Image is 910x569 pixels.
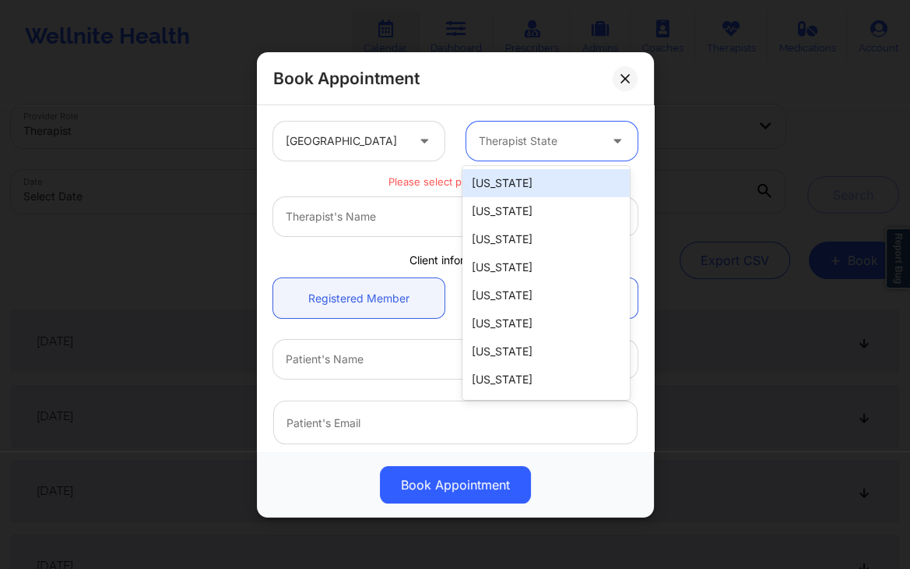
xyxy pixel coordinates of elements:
[380,466,531,504] button: Book Appointment
[273,68,420,89] h2: Book Appointment
[462,309,630,338] div: [US_STATE]
[462,338,630,366] div: [US_STATE]
[462,281,630,309] div: [US_STATE]
[462,394,630,437] div: [US_STATE][GEOGRAPHIC_DATA]
[462,253,630,281] div: [US_STATE]
[462,197,630,225] div: [US_STATE]
[462,225,630,253] div: [US_STATE]
[262,252,648,267] div: Client information:
[466,278,638,318] a: Not Registered Client
[462,366,630,394] div: [US_STATE]
[273,278,444,318] a: Registered Member
[273,175,638,189] p: Please select provider state
[273,401,638,444] input: Patient's Email
[462,169,630,197] div: [US_STATE]
[286,122,406,161] div: [GEOGRAPHIC_DATA]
